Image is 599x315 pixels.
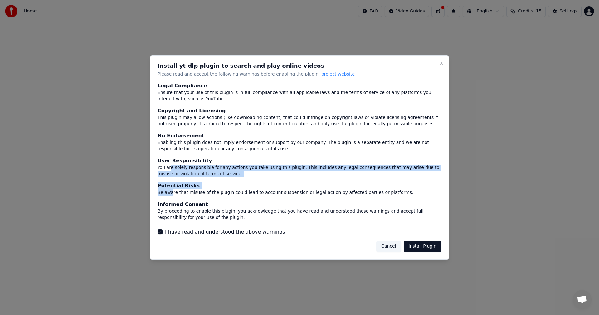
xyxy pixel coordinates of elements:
[158,71,441,77] p: Please read and accept the following warnings before enabling the plugin.
[158,189,441,196] div: Be aware that misuse of the plugin could lead to account suspension or legal action by affected p...
[404,241,441,252] button: Install Plugin
[165,228,285,236] label: I have read and understood the above warnings
[321,71,355,76] span: project website
[376,241,401,252] button: Cancel
[158,157,441,165] div: User Responsibility
[158,63,441,69] h2: Install yt-dlp plugin to search and play online videos
[158,90,441,102] div: Ensure that your use of this plugin is in full compliance with all applicable laws and the terms ...
[158,132,441,140] div: No Endorsement
[158,201,441,208] div: Informed Consent
[158,208,441,221] div: By proceeding to enable this plugin, you acknowledge that you have read and understood these warn...
[158,140,441,152] div: Enabling this plugin does not imply endorsement or support by our company. The plugin is a separa...
[158,165,441,177] div: You are solely responsible for any actions you take using this plugin. This includes any legal co...
[158,107,441,115] div: Copyright and Licensing
[158,115,441,127] div: This plugin may allow actions (like downloading content) that could infringe on copyright laws or...
[158,182,441,189] div: Potential Risks
[158,82,441,90] div: Legal Compliance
